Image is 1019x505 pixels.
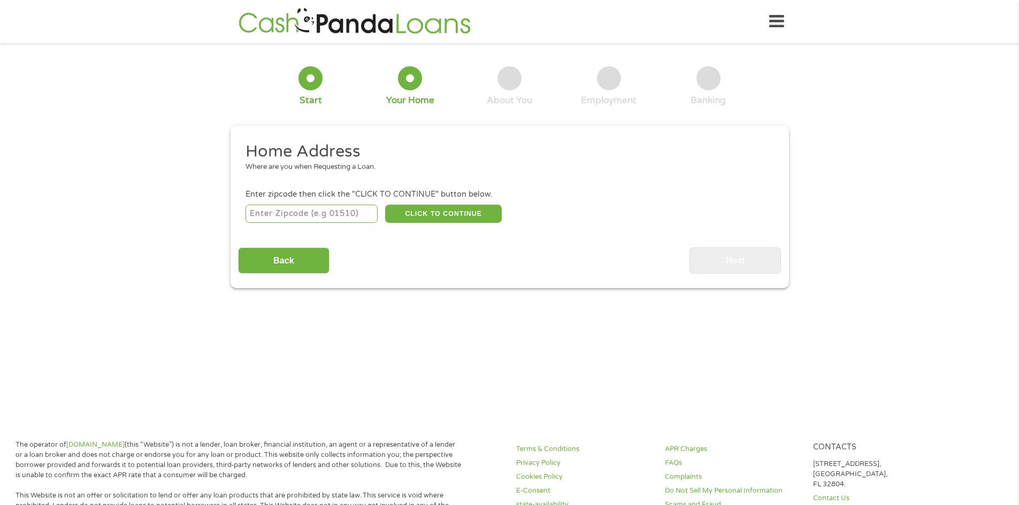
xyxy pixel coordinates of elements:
div: Where are you when Requesting a Loan. [246,162,765,173]
div: Start [300,95,322,106]
div: Your Home [386,95,434,106]
button: CLICK TO CONTINUE [385,205,502,223]
img: GetLoanNow Logo [235,6,474,37]
p: [STREET_ADDRESS], [GEOGRAPHIC_DATA], FL 32804. [813,459,949,490]
a: Terms & Conditions [516,444,652,454]
a: [DOMAIN_NAME] [66,440,125,449]
a: E-Consent [516,486,652,496]
input: Next [689,247,781,274]
h2: Home Address [246,141,765,162]
input: Back [238,247,330,274]
div: Banking [691,95,726,106]
div: About You [487,95,532,106]
p: The operator of (this “Website”) is not a lender, loan broker, financial institution, an agent or... [16,440,462,480]
a: Do Not Sell My Personal Information [665,486,801,496]
input: Enter Zipcode (e.g 01510) [246,205,378,223]
div: Employment [581,95,637,106]
a: Privacy Policy [516,458,652,468]
h4: Contacts [813,442,949,453]
a: APR Charges [665,444,801,454]
a: Cookies Policy [516,472,652,482]
a: Complaints [665,472,801,482]
a: FAQs [665,458,801,468]
div: Enter zipcode then click the "CLICK TO CONTINUE" button below. [246,189,773,200]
